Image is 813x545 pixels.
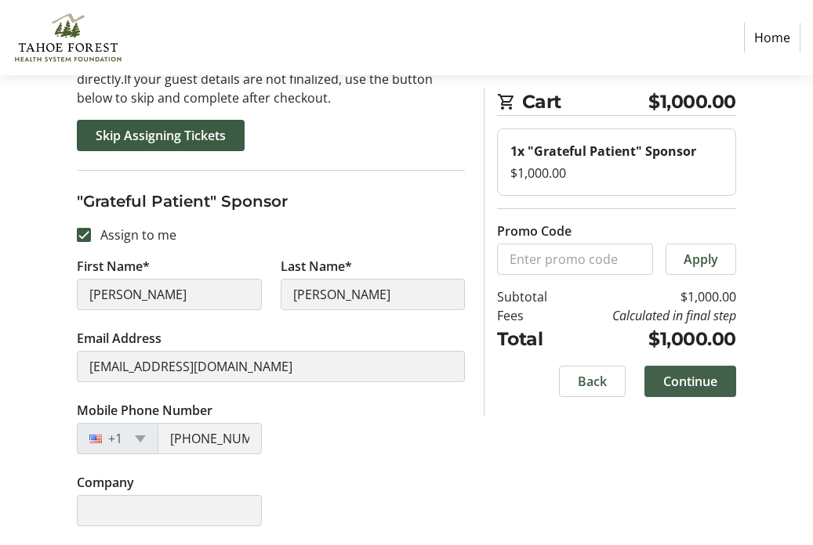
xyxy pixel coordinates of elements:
div: $1,000.00 [510,164,723,182]
span: Skip Assigning Tickets [96,126,226,145]
td: $1,000.00 [566,325,736,352]
img: Tahoe Forest Health System Foundation's Logo [13,6,124,69]
span: Continue [663,372,717,391]
button: Continue [644,366,736,397]
label: Email Address [77,329,162,348]
td: $1,000.00 [566,287,736,306]
p: Enter details for each attendee so that they receive their ticket directly. If your guest details... [77,51,465,107]
label: Assign to me [91,226,176,244]
strong: 1x "Grateful Patient" Sponsor [510,143,696,160]
td: Calculated in final step [566,306,736,325]
button: Skip Assigning Tickets [77,120,245,151]
td: Fees [497,306,566,325]
label: Mobile Phone Number [77,401,212,420]
td: Total [497,325,566,352]
a: Home [744,23,800,52]
h3: "Grateful Patient" Sponsor [77,189,465,213]
label: Company [77,473,134,492]
span: $1,000.00 [648,88,736,115]
button: Apply [666,244,736,275]
span: Apply [684,250,718,269]
input: (201) 555-0123 [158,423,261,454]
span: Cart [522,88,648,115]
button: Back [559,366,626,397]
label: First Name* [77,257,150,276]
input: Enter promo code [497,244,653,275]
label: Promo Code [497,222,572,240]
span: Back [578,372,607,391]
td: Subtotal [497,287,566,306]
label: Last Name* [281,257,352,276]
